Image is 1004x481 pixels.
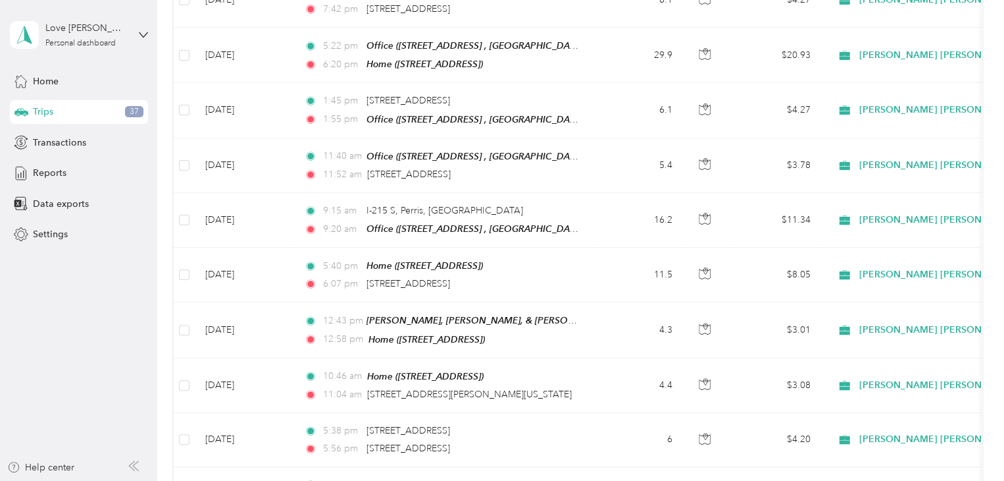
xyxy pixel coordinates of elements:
[930,407,1004,481] iframe: Everlance-gr Chat Button Frame
[596,248,683,302] td: 11.5
[322,2,360,16] span: 7:42 pm
[366,151,682,162] span: Office ([STREET_ADDRESS] , [GEOGRAPHIC_DATA], [GEOGRAPHIC_DATA])
[366,114,682,125] span: Office ([STREET_ADDRESS] , [GEOGRAPHIC_DATA], [GEOGRAPHIC_DATA])
[195,138,293,193] td: [DATE]
[45,40,116,47] div: Personal dashboard
[322,222,360,237] span: 9:20 am
[33,227,68,241] span: Settings
[322,39,360,53] span: 5:22 pm
[596,358,683,413] td: 4.4
[366,205,523,216] span: I-215 S, Perris, [GEOGRAPHIC_DATA]
[366,260,483,271] span: Home ([STREET_ADDRESS])
[322,149,360,163] span: 11:40 am
[366,3,450,14] span: [STREET_ADDRESS]
[729,83,821,138] td: $4.27
[596,83,683,138] td: 6.1
[368,334,485,345] span: Home ([STREET_ADDRESS])
[33,166,66,180] span: Reports
[596,302,683,358] td: 4.3
[366,59,483,69] span: Home ([STREET_ADDRESS])
[367,389,572,400] span: [STREET_ADDRESS][PERSON_NAME][US_STATE]
[33,105,53,119] span: Trips
[322,314,360,328] span: 12:43 pm
[366,425,450,436] span: [STREET_ADDRESS]
[729,302,821,358] td: $3.01
[45,21,128,35] div: Love [PERSON_NAME]
[322,424,360,438] span: 5:38 pm
[322,94,360,108] span: 1:45 pm
[125,106,143,118] span: 37
[195,28,293,83] td: [DATE]
[596,413,683,467] td: 6
[729,193,821,248] td: $11.34
[322,387,361,402] span: 11:04 am
[33,74,59,88] span: Home
[729,28,821,83] td: $20.93
[322,441,360,456] span: 5:56 pm
[322,112,360,127] span: 1:55 pm
[366,95,450,106] span: [STREET_ADDRESS]
[367,371,484,382] span: Home ([STREET_ADDRESS])
[195,193,293,248] td: [DATE]
[33,136,86,150] span: Transactions
[596,193,683,248] td: 16.2
[322,369,361,383] span: 10:46 am
[322,332,363,347] span: 12:58 pm
[322,167,361,182] span: 11:52 am
[366,443,450,454] span: [STREET_ADDRESS]
[195,83,293,138] td: [DATE]
[596,28,683,83] td: 29.9
[729,248,821,302] td: $8.05
[322,259,360,273] span: 5:40 pm
[322,277,360,291] span: 6:07 pm
[366,278,450,289] span: [STREET_ADDRESS]
[195,248,293,302] td: [DATE]
[366,315,770,326] span: [PERSON_NAME], [PERSON_NAME], & [PERSON_NAME]'s Apt ([STREET_ADDRESS][US_STATE])
[366,223,682,235] span: Office ([STREET_ADDRESS] , [GEOGRAPHIC_DATA], [GEOGRAPHIC_DATA])
[33,197,89,211] span: Data exports
[195,413,293,467] td: [DATE]
[7,461,74,474] button: Help center
[729,358,821,413] td: $3.08
[322,204,360,218] span: 9:15 am
[367,169,451,180] span: [STREET_ADDRESS]
[729,413,821,467] td: $4.20
[195,358,293,413] td: [DATE]
[322,57,360,72] span: 6:20 pm
[195,302,293,358] td: [DATE]
[596,138,683,193] td: 5.4
[366,40,682,51] span: Office ([STREET_ADDRESS] , [GEOGRAPHIC_DATA], [GEOGRAPHIC_DATA])
[729,138,821,193] td: $3.78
